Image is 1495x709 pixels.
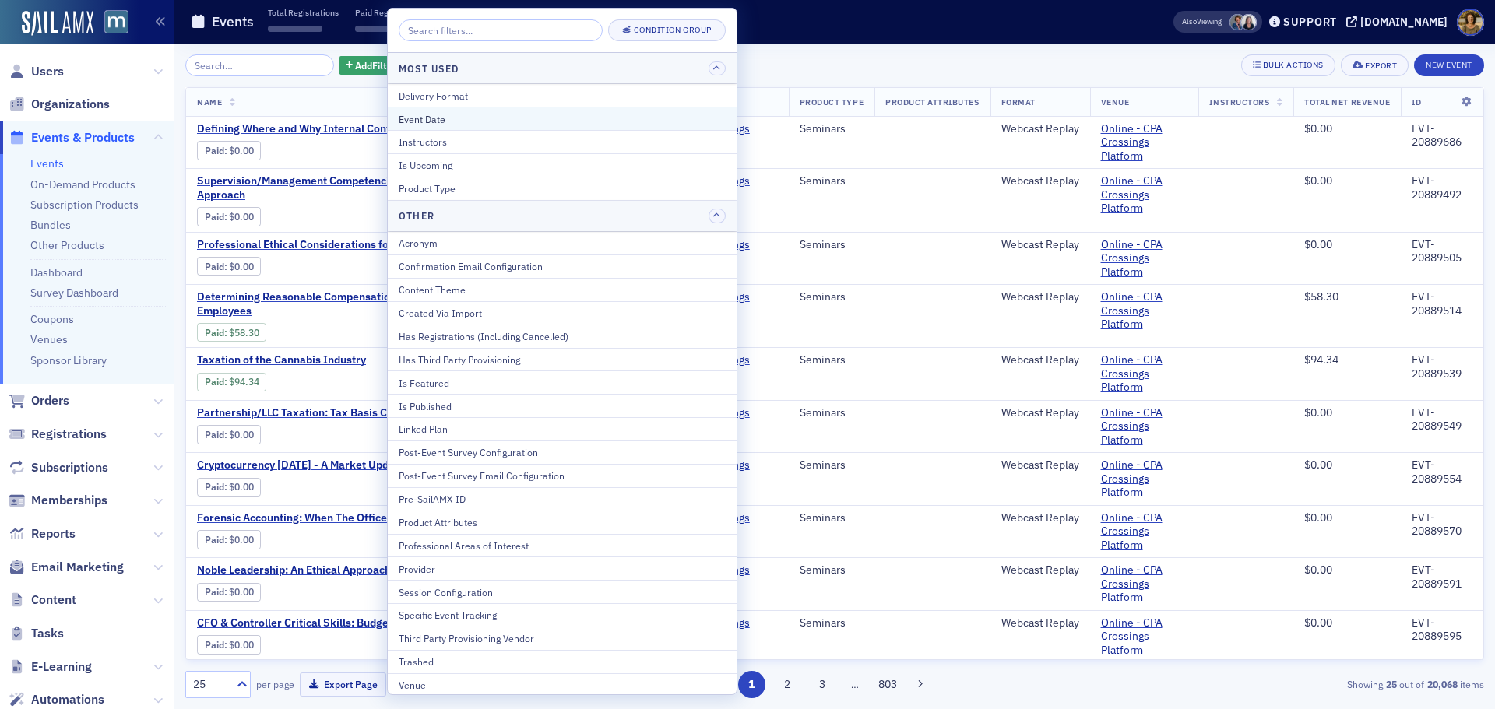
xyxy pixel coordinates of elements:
[1101,353,1188,395] a: Online - CPA Crossings Platform
[388,627,737,650] button: Third Party Provisioning Vendor
[1101,97,1130,107] span: Venue
[388,394,737,417] button: Is Published
[31,129,135,146] span: Events & Products
[399,422,726,436] div: Linked Plan
[197,141,261,160] div: Paid: 0 - $0
[31,392,69,409] span: Orders
[399,181,726,195] div: Product Type
[388,534,737,557] button: Professional Areas of Interest
[399,515,726,529] div: Product Attributes
[9,96,110,113] a: Organizations
[399,492,726,506] div: Pre-SailAMX ID
[205,534,224,546] a: Paid
[193,676,227,693] div: 25
[388,417,737,440] button: Linked Plan
[1240,14,1257,30] span: Kelly Brown
[388,254,737,278] button: Confirmation Email Configuration
[30,265,83,279] a: Dashboard
[399,283,726,297] div: Content Theme
[800,406,864,420] div: Seminars
[399,585,726,599] div: Session Configuration
[874,671,902,698] button: 803
[205,481,229,493] span: :
[1304,97,1390,107] span: Total Net Revenue
[1304,121,1332,135] span: $0.00
[773,671,800,698] button: 2
[93,10,128,37] a: View Homepage
[9,129,135,146] a: Events & Products
[1365,61,1397,70] div: Export
[205,429,229,440] span: :
[1304,174,1332,188] span: $0.00
[197,511,475,525] a: Forensic Accounting: When The Office Is A Crime Scene
[197,458,459,472] a: Cryptocurrency [DATE] - A Market Update
[1101,290,1188,332] a: Online - CPA Crossings Platform
[399,631,726,645] div: Third Party Provisioning Vendor
[512,7,566,18] p: Refunded
[399,678,726,692] div: Venue
[212,12,254,31] h1: Events
[1341,54,1409,76] button: Export
[809,671,836,698] button: 3
[388,603,737,627] button: Specific Event Tracking
[31,426,107,443] span: Registrations
[1424,677,1460,691] strong: 20,068
[31,96,110,113] span: Organizations
[388,325,737,348] button: Has Registrations (Including Cancelled)
[399,539,726,553] div: Professional Areas of Interest
[31,658,92,676] span: E-Learning
[229,481,254,493] span: $0.00
[800,458,864,472] div: Seminars
[205,639,224,651] a: Paid
[800,511,864,525] div: Seminars
[800,290,864,304] div: Seminars
[205,211,224,223] a: Paid
[388,464,737,487] button: Post-Event Survey Email Configuration
[9,392,69,409] a: Orders
[197,353,459,367] a: Taxation of the Cannabis Industry
[197,530,261,549] div: Paid: 0 - $0
[800,97,864,107] span: Product Type
[229,261,254,272] span: $0.00
[197,563,459,577] a: Noble Leadership: An Ethical Approach
[9,426,107,443] a: Registrations
[9,492,107,509] a: Memberships
[388,673,737,697] button: Venue
[1241,54,1335,76] button: Bulk Actions
[1412,174,1472,202] div: EVT-20889492
[1304,616,1332,630] span: $0.00
[399,158,726,172] div: Is Upcoming
[31,492,107,509] span: Memberships
[30,332,68,346] a: Venues
[9,559,124,576] a: Email Marketing
[229,534,254,546] span: $0.00
[205,376,224,388] a: Paid
[205,639,229,651] span: :
[197,406,464,420] a: Partnership/LLC Taxation: Tax Basis Capital Accounts
[1001,563,1079,577] div: Webcast Replay
[197,122,470,136] span: Defining Where and Why Internal Controls are Needed
[229,211,254,223] span: $0.00
[1304,353,1338,367] span: $94.34
[1182,16,1197,26] div: Also
[399,112,726,126] div: Event Date
[388,153,737,177] button: Is Upcoming
[388,556,737,580] button: Provider
[399,655,726,669] div: Trashed
[205,481,224,493] a: Paid
[31,525,76,542] span: Reports
[31,625,64,642] span: Tasks
[399,445,726,459] div: Post-Event Survey Configuration
[399,236,726,250] div: Acronym
[229,327,259,339] span: $58.30
[1229,14,1246,30] span: Chris Dougherty
[9,625,64,642] a: Tasks
[9,658,92,676] a: E-Learning
[22,11,93,36] img: SailAMX
[1209,97,1269,107] span: Instructors
[355,7,424,18] p: Paid Registrations
[205,261,224,272] a: Paid
[1001,238,1079,252] div: Webcast Replay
